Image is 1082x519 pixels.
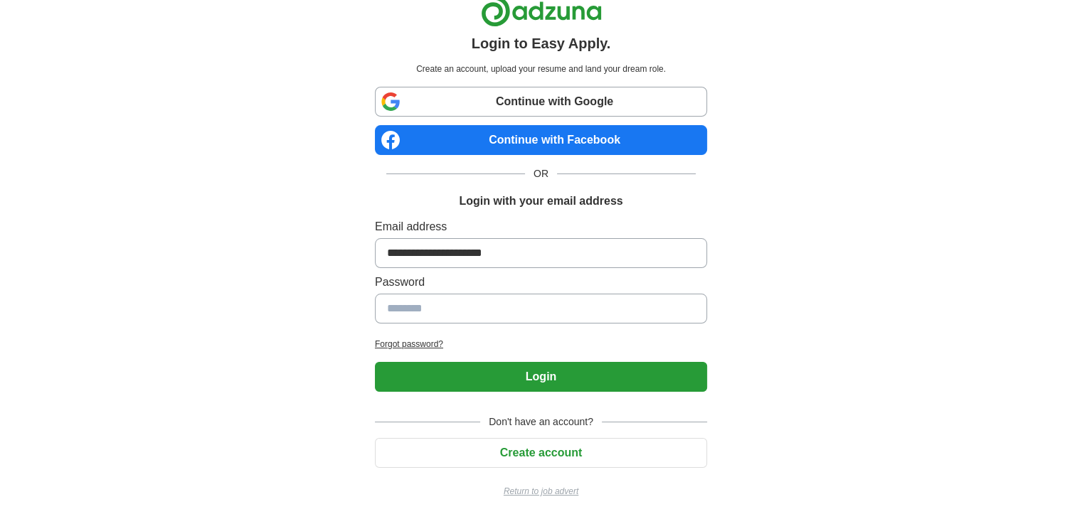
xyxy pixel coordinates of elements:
[375,446,707,459] a: Create account
[459,193,622,210] h1: Login with your email address
[375,87,707,117] a: Continue with Google
[472,33,611,54] h1: Login to Easy Apply.
[375,274,707,291] label: Password
[375,362,707,392] button: Login
[375,125,707,155] a: Continue with Facebook
[378,63,704,75] p: Create an account, upload your resume and land your dream role.
[525,166,557,181] span: OR
[480,414,602,429] span: Don't have an account?
[375,338,707,351] a: Forgot password?
[375,218,707,235] label: Email address
[375,438,707,468] button: Create account
[375,485,707,498] a: Return to job advert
